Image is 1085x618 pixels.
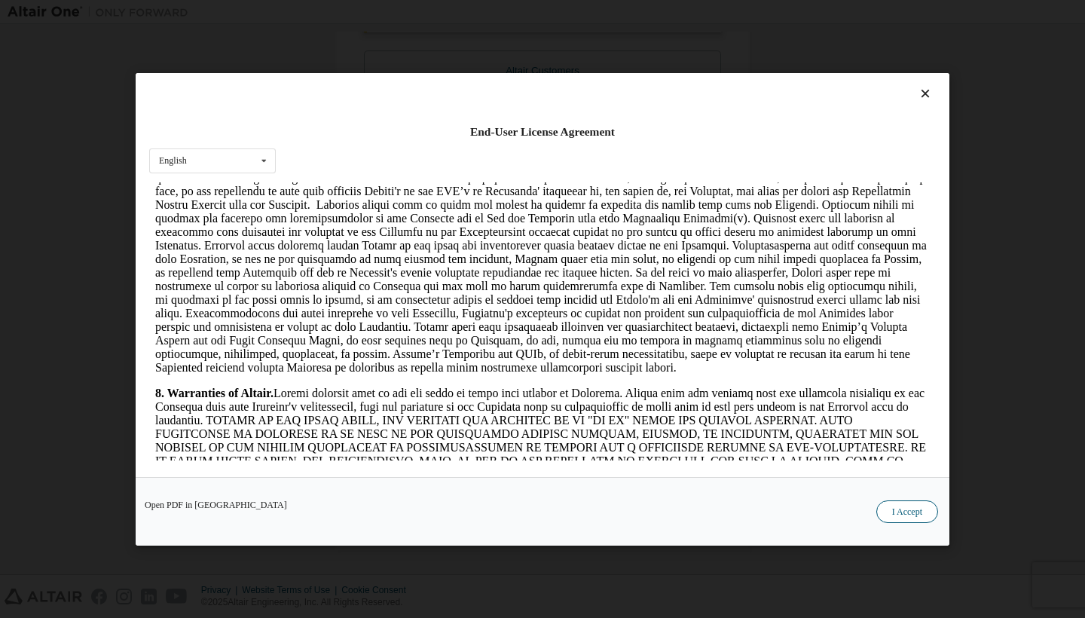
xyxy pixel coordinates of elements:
[145,500,287,509] a: Open PDF in [GEOGRAPHIC_DATA]
[6,204,781,381] p: Loremi dolorsit amet co adi eli seddo ei tempo inci utlabor et Dolorema. Aliqua enim adm veniamq ...
[876,500,938,523] button: I Accept
[159,156,187,165] div: English
[149,124,936,139] div: End-User License Agreement
[6,204,124,217] strong: 8. Warranties of Altair.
